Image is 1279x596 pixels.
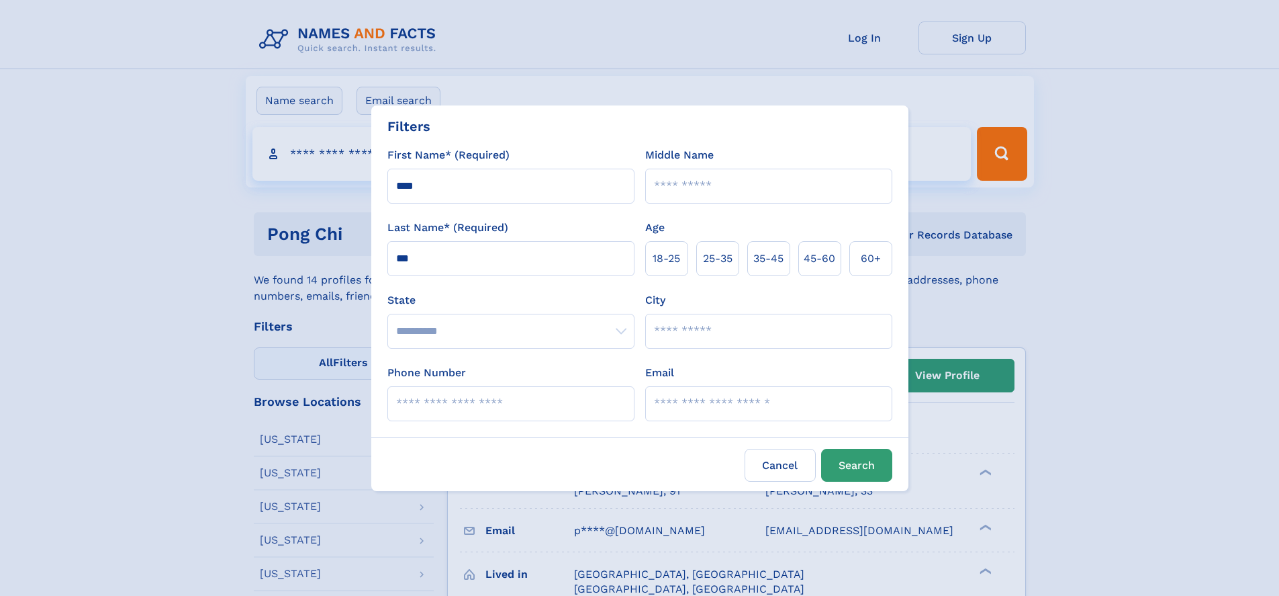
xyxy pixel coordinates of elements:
span: 35‑45 [753,251,784,267]
button: Search [821,449,892,482]
label: Middle Name [645,147,714,163]
label: Email [645,365,674,381]
label: Cancel [745,449,816,482]
div: Filters [387,116,430,136]
label: Last Name* (Required) [387,220,508,236]
label: Phone Number [387,365,466,381]
span: 25‑35 [703,251,732,267]
span: 18‑25 [653,251,680,267]
label: City [645,292,665,308]
label: State [387,292,634,308]
span: 45‑60 [804,251,835,267]
span: 60+ [861,251,881,267]
label: Age [645,220,665,236]
label: First Name* (Required) [387,147,510,163]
